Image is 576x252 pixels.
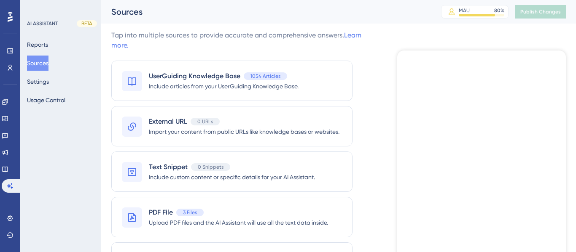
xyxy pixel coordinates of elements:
[149,127,339,137] span: Import your content from public URLs like knowledge bases or websites.
[515,5,566,19] button: Publish Changes
[197,118,213,125] span: 0 URLs
[149,207,173,218] span: PDF File
[111,30,373,50] div: Tap into multiple sources to provide accurate and comprehensive answers.
[250,73,280,80] span: 1054 Articles
[111,6,420,18] div: Sources
[27,20,58,27] div: AI ASSISTANT
[149,81,299,91] span: Include articles from your UserGuiding Knowledge Base.
[27,56,48,71] button: Sources
[149,117,187,127] span: External URL
[198,164,223,170] span: 0 Snippets
[27,93,65,108] button: Usage Control
[27,37,48,52] button: Reports
[77,20,97,27] div: BETA
[494,7,504,14] div: 80 %
[183,209,197,216] span: 3 Files
[149,172,315,182] span: Include custom content or specific details for your AI Assistant.
[27,74,49,89] button: Settings
[149,218,328,228] span: Upload PDF files and the AI Assistant will use all the text data inside.
[149,71,240,81] span: UserGuiding Knowledge Base
[520,8,561,15] span: Publish Changes
[459,7,470,14] div: MAU
[149,162,188,172] span: Text Snippet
